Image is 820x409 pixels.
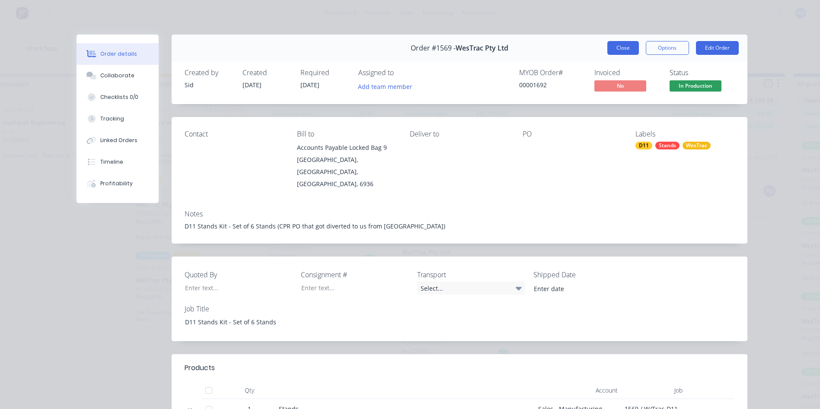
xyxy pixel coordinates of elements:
[417,269,525,280] label: Transport
[297,142,396,154] div: Accounts Payable Locked Bag 9
[533,269,641,280] label: Shipped Date
[528,282,635,295] input: Enter date
[77,108,159,130] button: Tracking
[646,41,689,55] button: Options
[635,142,652,149] div: D11
[670,80,721,91] span: In Production
[670,69,734,77] div: Status
[100,136,137,144] div: Linked Orders
[655,142,680,149] div: Stands
[297,142,396,190] div: Accounts Payable Locked Bag 9[GEOGRAPHIC_DATA], [GEOGRAPHIC_DATA], [GEOGRAPHIC_DATA], 6936
[77,43,159,65] button: Order details
[185,269,293,280] label: Quoted By
[100,115,124,123] div: Tracking
[696,41,739,55] button: Edit Order
[297,154,396,190] div: [GEOGRAPHIC_DATA], [GEOGRAPHIC_DATA], [GEOGRAPHIC_DATA], 6936
[100,180,133,187] div: Profitability
[100,93,138,101] div: Checklists 0/0
[635,130,734,138] div: Labels
[358,80,417,92] button: Add team member
[185,363,215,373] div: Products
[223,382,275,399] div: Qty
[100,50,137,58] div: Order details
[185,210,734,218] div: Notes
[353,80,417,92] button: Add team member
[297,130,396,138] div: Bill to
[670,80,721,93] button: In Production
[77,130,159,151] button: Linked Orders
[535,382,621,399] div: Account
[621,382,686,399] div: Job
[417,282,525,295] div: Select...
[242,69,290,77] div: Created
[410,130,509,138] div: Deliver to
[178,316,286,328] div: D11 Stands Kit - Set of 6 Stands
[594,80,646,91] span: No
[100,72,134,79] div: Collaborate
[185,80,232,89] div: Sid
[523,130,622,138] div: PO
[519,69,584,77] div: MYOB Order #
[77,151,159,173] button: Timeline
[100,158,123,166] div: Timeline
[519,80,584,89] div: 00001692
[456,44,508,52] span: WesTrac Pty Ltd
[185,304,293,314] label: Job Title
[358,69,445,77] div: Assigned to
[185,222,734,231] div: D11 Stands Kit - Set of 6 Stands (CPR PO that got diverted to us from [GEOGRAPHIC_DATA])
[411,44,456,52] span: Order #1569 -
[185,130,284,138] div: Contact
[242,81,262,89] span: [DATE]
[300,81,319,89] span: [DATE]
[300,69,348,77] div: Required
[301,269,409,280] label: Consignment #
[77,65,159,86] button: Collaborate
[683,142,711,149] div: WesTrac
[185,69,232,77] div: Created by
[594,69,659,77] div: Invoiced
[77,173,159,194] button: Profitability
[77,86,159,108] button: Checklists 0/0
[607,41,639,55] button: Close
